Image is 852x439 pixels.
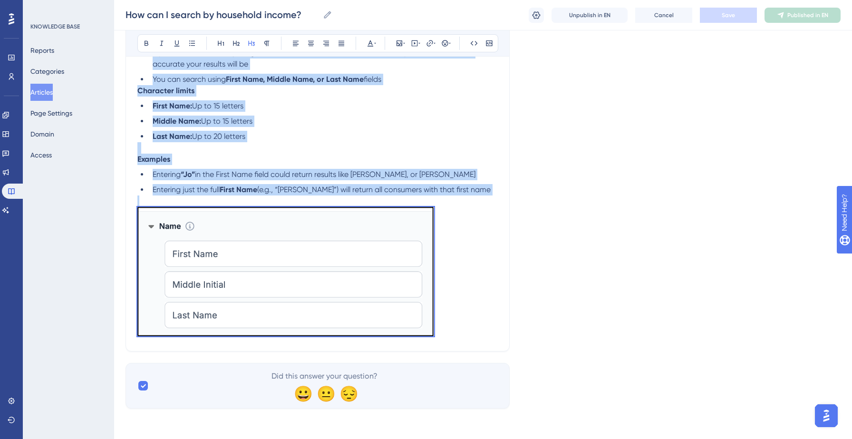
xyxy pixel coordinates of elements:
[635,8,692,23] button: Cancel
[153,117,201,126] strong: Middle Name:
[181,170,195,179] strong: “Jo”
[153,75,226,84] span: You can search using
[30,146,52,164] button: Access
[30,126,54,143] button: Domain
[153,132,192,141] strong: Last Name:
[220,185,257,194] strong: First Name
[569,11,610,19] span: Unpublish in EN
[722,11,735,19] span: Save
[812,401,841,430] iframe: UserGuiding AI Assistant Launcher
[22,2,59,14] span: Need Help?
[317,386,332,401] div: 😐
[765,8,841,23] button: Published in EN
[192,132,245,141] span: Up to 20 letters
[700,8,757,23] button: Save
[153,170,181,179] span: Entering
[137,86,194,95] strong: Character limits
[153,101,192,110] strong: First Name:
[30,105,72,122] button: Page Settings
[787,11,828,19] span: Published in EN
[126,8,319,21] input: Article Name
[30,63,64,80] button: Categories
[30,84,53,101] button: Articles
[294,386,309,401] div: 😀
[271,371,378,382] span: Did this answer your question?
[654,11,674,19] span: Cancel
[226,75,364,84] strong: First Name, Middle Name, or Last Name
[201,117,252,126] span: Up to 15 letters
[195,170,475,179] span: in the First Name field could return results like [PERSON_NAME], or [PERSON_NAME]
[192,101,243,110] span: Up to 15 letters
[552,8,628,23] button: Unpublish in EN
[339,386,355,401] div: 😔
[137,155,170,164] strong: Examples
[30,23,80,30] div: KNOWLEDGE BASE
[30,42,54,59] button: Reports
[257,185,491,194] span: (e.g., “[PERSON_NAME]”) will return all consumers with that first name
[153,185,220,194] span: Entering just the full
[364,75,381,84] span: fields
